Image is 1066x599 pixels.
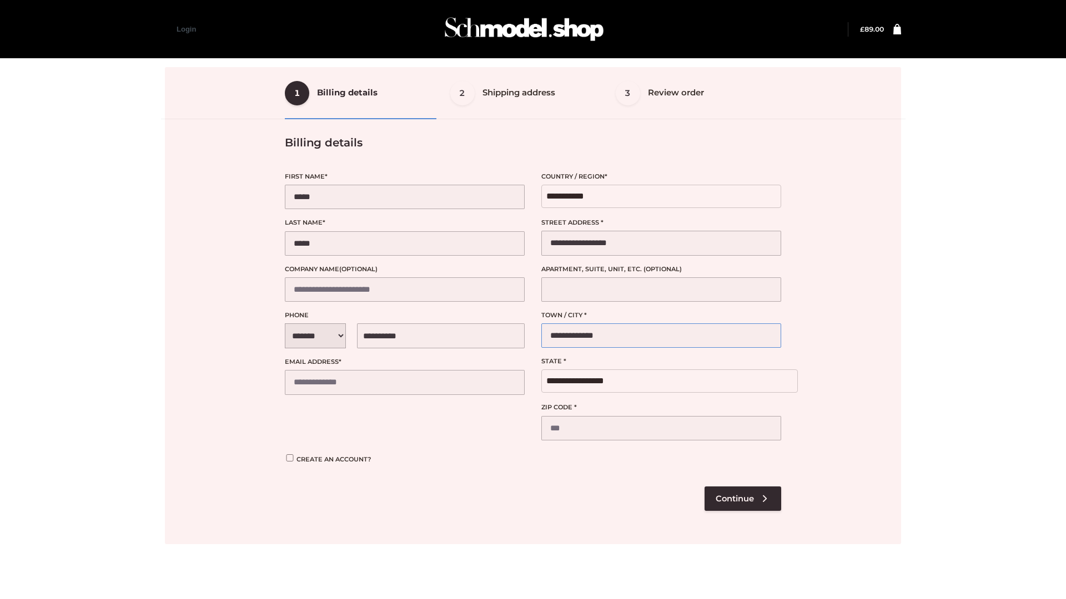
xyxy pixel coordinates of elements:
span: £ [860,25,864,33]
a: £89.00 [860,25,884,33]
a: Login [177,25,196,33]
bdi: 89.00 [860,25,884,33]
img: Schmodel Admin 964 [441,7,607,51]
